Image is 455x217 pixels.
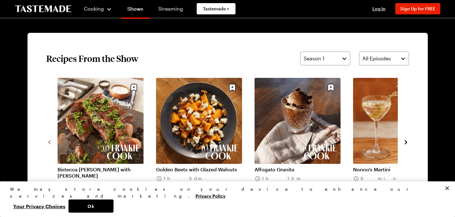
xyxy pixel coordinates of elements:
[10,186,440,199] div: We may store cookies on your device to enhance our services and marketing.
[46,138,53,145] button: navigate to previous item
[197,3,235,14] a: Tastemade +
[121,1,149,19] a: Shows
[46,53,138,64] h2: Recipes From the Show
[68,199,114,213] button: Ok
[15,5,71,13] a: To Tastemade Home Page
[84,6,104,12] span: Cooking
[84,1,112,16] button: Cooking
[58,78,156,206] div: 1 / 10
[367,6,392,12] button: Log In
[372,6,386,11] span: Log In
[353,78,452,206] div: 4 / 10
[400,6,435,11] span: Sign Up for FREE
[156,78,255,206] div: 2 / 10
[255,166,341,173] a: Affogato Granita
[304,55,324,62] span: Season 1
[395,3,440,14] button: Sign Up for FREE
[359,52,409,65] button: All Episodes
[226,82,238,93] button: Save recipe
[325,82,337,93] button: Save recipe
[156,166,242,173] a: Golden Beets with Glazed Walnuts
[362,55,391,62] span: All Episodes
[10,186,440,213] div: Privacy
[203,6,229,12] span: Tastemade +
[403,138,409,145] button: navigate to next item
[440,181,454,195] button: Close
[353,166,439,173] a: Nonno’s Martini
[300,52,350,65] button: Season 1
[128,82,140,93] button: Save recipe
[58,166,144,179] a: Bistecca [PERSON_NAME] with [PERSON_NAME]
[195,193,225,199] a: More information about your privacy, opens in a new tab
[10,199,68,213] button: Your Privacy Choices
[255,78,353,206] div: 3 / 10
